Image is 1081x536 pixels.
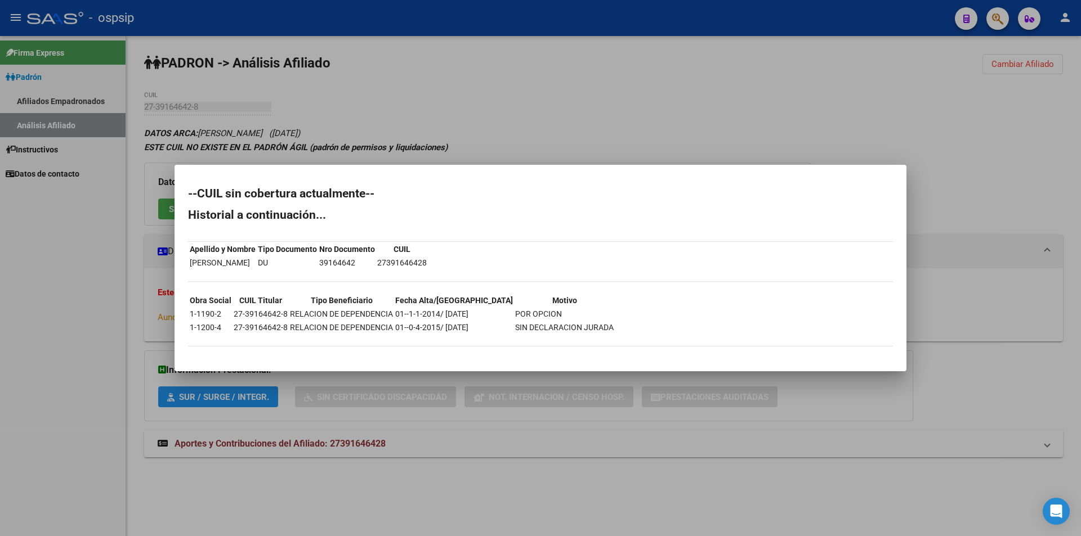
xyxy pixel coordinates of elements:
[395,321,513,334] td: 01--0-4-2015/ [DATE]
[257,243,318,255] th: Tipo Documento
[319,243,376,255] th: Nro Documento
[515,294,614,307] th: Motivo
[377,256,427,269] td: 27391646428
[395,294,513,307] th: Fecha Alta/[GEOGRAPHIC_DATA]
[395,308,513,320] td: 01--1-1-2014/ [DATE]
[189,321,232,334] td: 1-1200-4
[257,256,318,269] td: DU
[188,188,893,199] h2: --CUIL sin cobertura actualmente--
[233,321,288,334] td: 27-39164642-8
[377,243,427,255] th: CUIL
[515,308,614,320] td: POR OPCION
[233,294,288,307] th: CUIL Titular
[1043,498,1070,525] div: Open Intercom Messenger
[289,294,394,307] th: Tipo Beneficiario
[289,321,394,334] td: RELACION DE DEPENDENCIA
[188,209,893,220] h2: Historial a continuación...
[189,294,232,307] th: Obra Social
[189,308,232,320] td: 1-1190-2
[515,321,614,334] td: SIN DECLARACION JURADA
[189,243,256,255] th: Apellido y Nombre
[289,308,394,320] td: RELACION DE DEPENDENCIA
[319,256,376,269] td: 39164642
[189,256,256,269] td: [PERSON_NAME]
[233,308,288,320] td: 27-39164642-8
